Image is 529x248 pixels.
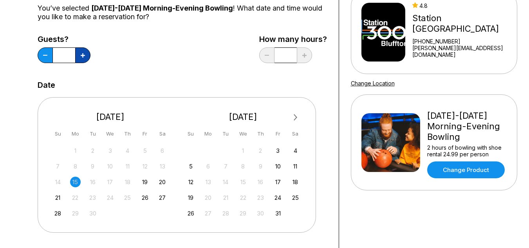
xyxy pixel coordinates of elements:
div: Not available Tuesday, October 21st, 2025 [220,192,231,203]
div: Th [122,129,133,139]
div: Not available Tuesday, September 23rd, 2025 [87,192,98,203]
label: Guests? [38,35,90,43]
div: Choose Friday, October 31st, 2025 [273,208,283,219]
div: Not available Monday, October 13th, 2025 [203,177,213,187]
div: Choose Saturday, October 11th, 2025 [290,161,301,172]
div: Not available Monday, September 8th, 2025 [70,161,81,172]
div: Not available Wednesday, October 8th, 2025 [238,161,248,172]
div: Not available Wednesday, October 22nd, 2025 [238,192,248,203]
div: Choose Saturday, October 25th, 2025 [290,192,301,203]
div: Not available Friday, September 5th, 2025 [140,145,150,156]
div: Not available Thursday, October 23rd, 2025 [255,192,266,203]
div: Not available Monday, September 22nd, 2025 [70,192,81,203]
div: Mo [203,129,213,139]
div: Not available Sunday, September 14th, 2025 [52,177,63,187]
div: [DATE]-[DATE] Morning-Evening Bowling [427,110,507,142]
div: Choose Saturday, September 20th, 2025 [157,177,168,187]
div: Tu [87,129,98,139]
div: [DATE] [50,112,171,122]
a: [PERSON_NAME][EMAIL_ADDRESS][DOMAIN_NAME] [412,45,513,58]
div: Not available Thursday, September 11th, 2025 [122,161,133,172]
label: Date [38,81,55,89]
div: Not available Thursday, September 4th, 2025 [122,145,133,156]
div: [PHONE_NUMBER] [412,38,513,45]
div: Not available Tuesday, September 2nd, 2025 [87,145,98,156]
div: Not available Saturday, September 6th, 2025 [157,145,168,156]
div: Choose Friday, October 10th, 2025 [273,161,283,172]
div: Not available Thursday, September 25th, 2025 [122,192,133,203]
div: Choose Saturday, September 27th, 2025 [157,192,168,203]
div: Not available Tuesday, October 14th, 2025 [220,177,231,187]
div: Choose Sunday, October 5th, 2025 [186,161,196,172]
button: Next Month [289,111,302,124]
div: Choose Friday, September 26th, 2025 [140,192,150,203]
div: Not available Wednesday, September 3rd, 2025 [105,145,116,156]
div: Not available Wednesday, September 10th, 2025 [105,161,116,172]
div: Not available Wednesday, October 15th, 2025 [238,177,248,187]
img: Friday-Sunday Morning-Evening Bowling [361,113,420,172]
div: Not available Wednesday, September 24th, 2025 [105,192,116,203]
div: Not available Monday, September 29th, 2025 [70,208,81,219]
div: Choose Sunday, September 28th, 2025 [52,208,63,219]
div: Choose Saturday, October 18th, 2025 [290,177,301,187]
div: We [105,129,116,139]
div: Choose Saturday, October 4th, 2025 [290,145,301,156]
div: Not available Saturday, September 13th, 2025 [157,161,168,172]
div: Not available Sunday, September 7th, 2025 [52,161,63,172]
div: Not available Tuesday, September 30th, 2025 [87,208,98,219]
img: Station 300 Bluffton [361,3,406,62]
div: Not available Thursday, September 18th, 2025 [122,177,133,187]
div: [DATE] [182,112,304,122]
div: Station [GEOGRAPHIC_DATA] [412,13,513,34]
div: Not available Thursday, October 30th, 2025 [255,208,266,219]
div: Choose Friday, October 3rd, 2025 [273,145,283,156]
div: Not available Wednesday, September 17th, 2025 [105,177,116,187]
div: Not available Thursday, October 2nd, 2025 [255,145,266,156]
div: Not available Tuesday, October 7th, 2025 [220,161,231,172]
label: How many hours? [259,35,327,43]
div: Choose Sunday, October 26th, 2025 [186,208,196,219]
div: Not available Monday, October 27th, 2025 [203,208,213,219]
a: Change Product [427,161,505,178]
div: Not available Tuesday, September 9th, 2025 [87,161,98,172]
div: You’ve selected ! What date and time would you like to make a reservation for? [38,4,327,21]
div: month 2025-09 [52,145,169,219]
div: Choose Sunday, October 19th, 2025 [186,192,196,203]
div: Su [186,129,196,139]
div: Fr [273,129,283,139]
div: Not available Tuesday, September 16th, 2025 [87,177,98,187]
div: Th [255,129,266,139]
div: Not available Wednesday, October 1st, 2025 [238,145,248,156]
div: 4.8 [412,2,513,9]
div: Not available Thursday, October 9th, 2025 [255,161,266,172]
div: Choose Friday, October 17th, 2025 [273,177,283,187]
div: Not available Thursday, October 16th, 2025 [255,177,266,187]
div: Sa [290,129,301,139]
div: Not available Monday, October 6th, 2025 [203,161,213,172]
div: Fr [140,129,150,139]
div: Choose Sunday, September 21st, 2025 [52,192,63,203]
span: [DATE]-[DATE] Morning-Evening Bowling [91,4,233,12]
div: We [238,129,248,139]
div: month 2025-10 [184,145,302,219]
div: 2 hours of bowling with shoe rental 24.99 per person [427,144,507,157]
div: Choose Friday, September 19th, 2025 [140,177,150,187]
div: Not available Wednesday, October 29th, 2025 [238,208,248,219]
div: Choose Sunday, October 12th, 2025 [186,177,196,187]
div: Tu [220,129,231,139]
div: Not available Friday, September 12th, 2025 [140,161,150,172]
div: Mo [70,129,81,139]
div: Not available Monday, September 1st, 2025 [70,145,81,156]
div: Choose Friday, October 24th, 2025 [273,192,283,203]
div: Su [52,129,63,139]
div: Not available Monday, October 20th, 2025 [203,192,213,203]
a: Change Location [351,80,395,87]
div: Sa [157,129,168,139]
div: Not available Tuesday, October 28th, 2025 [220,208,231,219]
div: Not available Monday, September 15th, 2025 [70,177,81,187]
